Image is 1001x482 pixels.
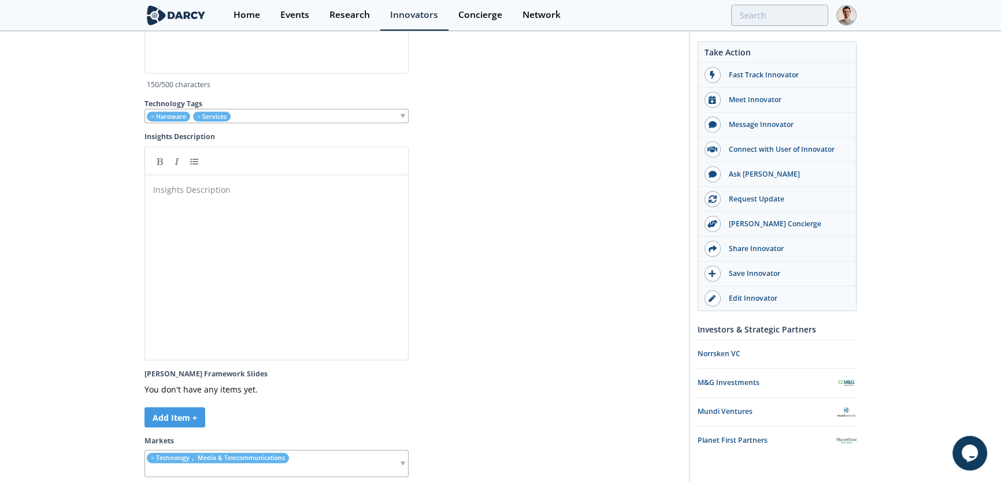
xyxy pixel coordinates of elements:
div: Share Innovator [721,244,850,254]
div: Network [522,10,561,20]
div: Connect with User of Innovator [721,144,850,155]
span: Hardware [156,113,186,121]
div: Take Action [698,46,856,63]
div: remove element Hardware remove element Services [144,109,409,124]
div: M&G Investments [698,378,836,388]
img: Planet First Partners [836,431,857,451]
span: remove element [197,113,201,121]
div: Norrsken VC [698,349,857,359]
div: [PERSON_NAME] Concierge [721,219,850,229]
label: Technology Tags [144,99,681,109]
span: remove element [151,454,154,462]
img: Mundi Ventures [836,402,857,422]
div: Request Update [721,194,850,204]
img: logo-wide.svg [144,5,207,25]
div: Research [329,10,370,20]
a: Edit Innovator [698,286,856,311]
div: Innovators [390,10,438,20]
iframe: chat widget [952,436,989,470]
div: Events [280,10,309,20]
label: Markets [144,436,681,446]
span: Services [202,113,227,121]
a: Mundi Ventures Mundi Ventures [698,402,857,422]
div: Edit Innovator [721,293,850,304]
div: Meet Innovator [721,95,850,105]
img: Profile [836,5,857,25]
span: Technology， Media & Telecommunications [156,454,285,462]
div: Ask [PERSON_NAME] [721,169,850,180]
div: Investors & Strategic Partners [698,319,857,339]
p: You don't have any items yet. [144,383,403,395]
a: Planet First Partners Planet First Partners [698,431,857,451]
div: remove element Technology， Media & Telecommunications [144,450,409,477]
a: Bold (Ctrl-B) [151,152,168,170]
a: Norrsken VC [698,344,857,364]
button: Add Item + [144,408,205,428]
div: Save Innovator [721,268,850,279]
input: Advanced Search [731,5,828,26]
div: Home [233,10,260,20]
label: [PERSON_NAME] Framework Slides [144,369,403,379]
a: Generic List (Ctrl-L) [186,152,203,170]
img: M&G Investments [836,373,857,393]
a: Italic (Ctrl-I) [168,152,186,170]
span: remove element [151,113,154,121]
label: Insights Description [144,132,681,142]
p: 150 /500 characters [147,80,681,90]
div: Planet First Partners [698,435,836,446]
div: Message Innovator [721,119,850,130]
div: Concierge [458,10,502,20]
a: M&G Investments M&G Investments [698,373,857,393]
div: Mundi Ventures [698,406,836,417]
button: Save Innovator [698,261,856,286]
div: Fast Track Innovator [721,70,850,80]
